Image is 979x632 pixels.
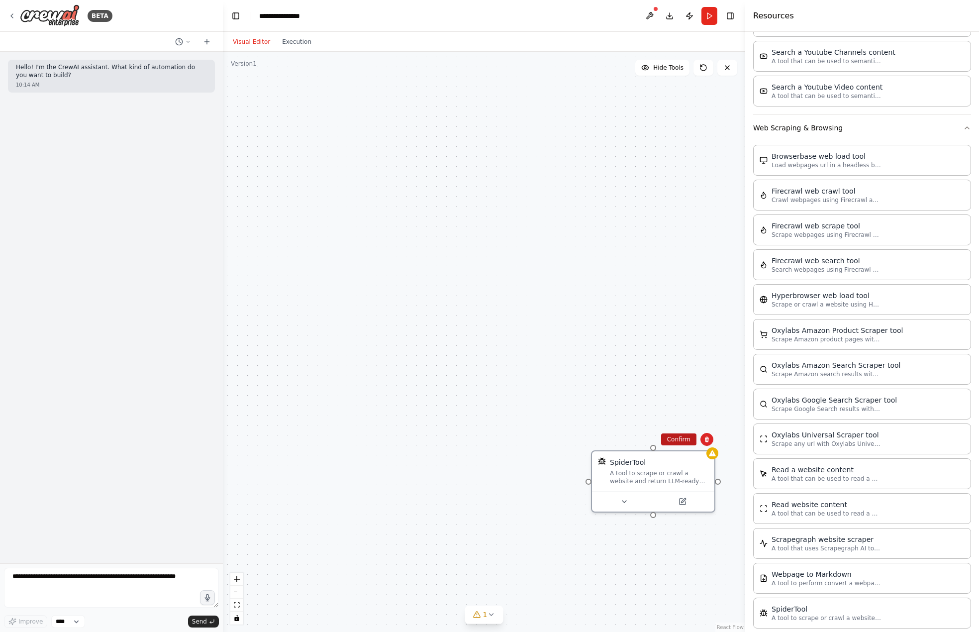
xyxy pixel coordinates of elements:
img: YoutubeChannelSearchTool [760,52,768,60]
img: OxylabsAmazonSearchScraperTool [760,365,768,373]
img: OxylabsUniversalScraperTool [760,435,768,443]
div: Oxylabs Universal Scraper tool [772,430,881,440]
div: Version 1 [231,60,257,68]
div: Oxylabs Amazon Product Scraper tool [772,325,903,335]
div: 10:14 AM [16,81,207,89]
img: FirecrawlSearchTool [760,261,768,269]
button: zoom out [230,586,243,599]
button: Visual Editor [227,36,276,48]
div: Oxylabs Google Search Scraper tool [772,395,897,405]
div: Read website content [772,500,881,510]
img: HyperbrowserLoadTool [760,296,768,304]
button: Send [188,616,219,628]
button: fit view [230,599,243,612]
div: Oxylabs Amazon Search Scraper tool [772,360,900,370]
div: Firecrawl web crawl tool [772,186,881,196]
button: Improve [4,615,47,628]
p: Search webpages using Firecrawl and return the results [772,266,881,274]
p: Load webpages url in a headless browser using Browserbase and return the contents [772,161,881,169]
button: Delete node [700,433,713,446]
div: Search a Youtube Channels content [772,47,895,57]
button: Execution [276,36,317,48]
p: Scrape Google Search results with Oxylabs Google Search Scraper [772,405,881,413]
button: Switch to previous chat [171,36,195,48]
span: Hide Tools [653,64,684,72]
div: Webpage to Markdown [772,569,881,579]
p: Scrape Amazon product pages with Oxylabs Amazon Product Scraper [772,335,881,343]
p: Scrape webpages using Firecrawl and return the contents [772,231,881,239]
p: A tool that can be used to read a website content. [772,510,881,518]
button: toggle interactivity [230,612,243,625]
img: BrowserbaseLoadTool [760,156,768,164]
button: zoom in [230,573,243,586]
span: Send [192,618,207,626]
p: Scrape or crawl a website using Hyperbrowser and return the contents in properly formatted markdo... [772,301,881,309]
a: React Flow attribution [717,625,744,630]
button: Open in side panel [654,496,710,508]
img: ScrapeWebsiteTool [760,505,768,513]
img: YoutubeVideoSearchTool [760,87,768,95]
img: SpiderTool [760,609,768,617]
div: Firecrawl web search tool [772,256,881,266]
p: A tool that uses Scrapegraph AI to intelligently scrape website content. [772,544,881,552]
button: Click to speak your automation idea [200,590,215,605]
img: SerplyWebpageToMarkdownTool [760,574,768,582]
h4: Resources [753,10,794,22]
span: Improve [18,618,43,626]
div: Hyperbrowser web load tool [772,291,881,301]
p: A tool to perform convert a webpage to markdown to make it easier for LLMs to understand [772,579,881,587]
p: Scrape Amazon search results with Oxylabs Amazon Search Scraper [772,370,881,378]
nav: breadcrumb [259,11,309,21]
p: Crawl webpages using Firecrawl and return the contents [772,196,881,204]
button: Start a new chat [199,36,215,48]
p: A tool that can be used to read a website content. [772,475,881,483]
div: Search a Youtube Video content [772,82,882,92]
div: Read a website content [772,465,881,475]
div: BETA [88,10,112,22]
div: SpiderTool [610,457,646,467]
button: Hide right sidebar [723,9,737,23]
img: ScrapegraphScrapeTool [760,539,768,547]
div: A tool to scrape or crawl a website and return LLM-ready content. [610,469,708,485]
button: 1 [465,606,503,624]
img: OxylabsAmazonProductScraperTool [760,330,768,338]
button: Confirm [661,433,696,445]
button: Hide Tools [635,60,689,76]
div: Scrapegraph website scraper [772,534,881,544]
div: Browserbase web load tool [772,151,881,161]
img: FirecrawlCrawlWebsiteTool [760,191,768,199]
div: React Flow controls [230,573,243,625]
p: Scrape any url with Oxylabs Universal Scraper [772,440,881,448]
p: A tool that can be used to semantic search a query from a Youtube Video content. [772,92,881,100]
img: SpiderTool [598,457,606,465]
div: SpiderToolSpiderToolA tool to scrape or crawl a website and return LLM-ready content. [591,450,715,513]
div: SpiderTool [772,604,881,614]
p: A tool to scrape or crawl a website and return LLM-ready content. [772,614,881,622]
img: OxylabsGoogleSearchScraperTool [760,400,768,408]
button: Hide left sidebar [229,9,243,23]
img: Logo [20,4,80,27]
img: ScrapeElementFromWebsiteTool [760,470,768,478]
div: Firecrawl web scrape tool [772,221,881,231]
p: Hello! I'm the CrewAI assistant. What kind of automation do you want to build? [16,64,207,79]
span: 1 [483,610,488,620]
button: Web Scraping & Browsing [753,115,971,141]
p: A tool that can be used to semantic search a query from a Youtube Channels content. [772,57,881,65]
img: FirecrawlScrapeWebsiteTool [760,226,768,234]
